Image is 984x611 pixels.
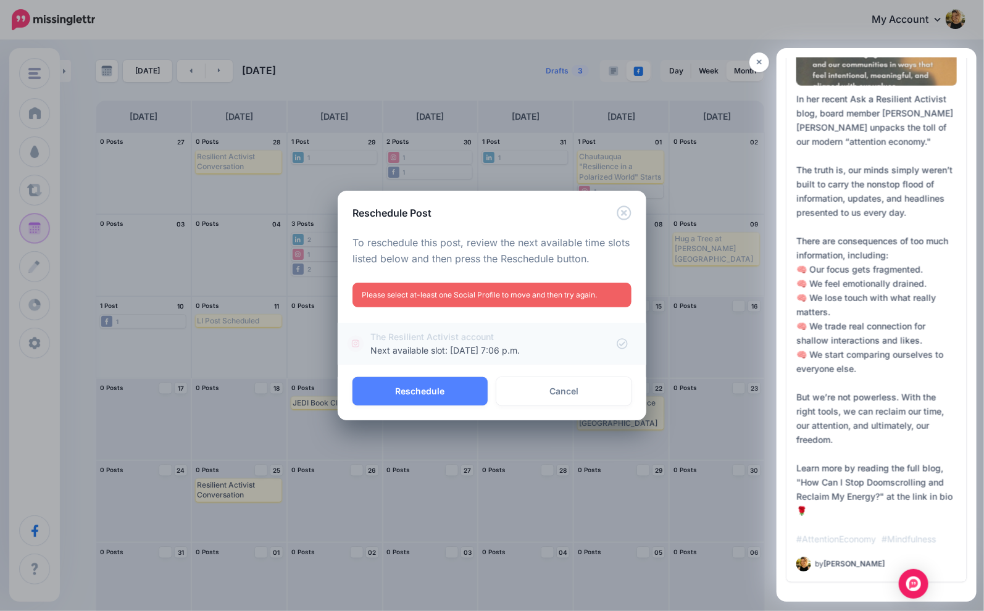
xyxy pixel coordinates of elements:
[899,569,928,599] div: Open Intercom Messenger
[617,206,632,221] button: Close
[352,377,488,405] button: Reschedule
[350,330,634,357] a: The Resilient Activist account Next available slot: [DATE] 7:06 p.m.
[352,235,632,267] p: To reschedule this post, review the next available time slots listed below and then press the Res...
[496,377,632,405] a: Cancel
[352,283,632,307] div: Please select at-least one Social Profile to move and then try again.
[370,345,520,355] span: Next available slot: [DATE] 7:06 p.m.
[352,206,432,220] h5: Reschedule Post
[370,330,617,357] span: The Resilient Activist account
